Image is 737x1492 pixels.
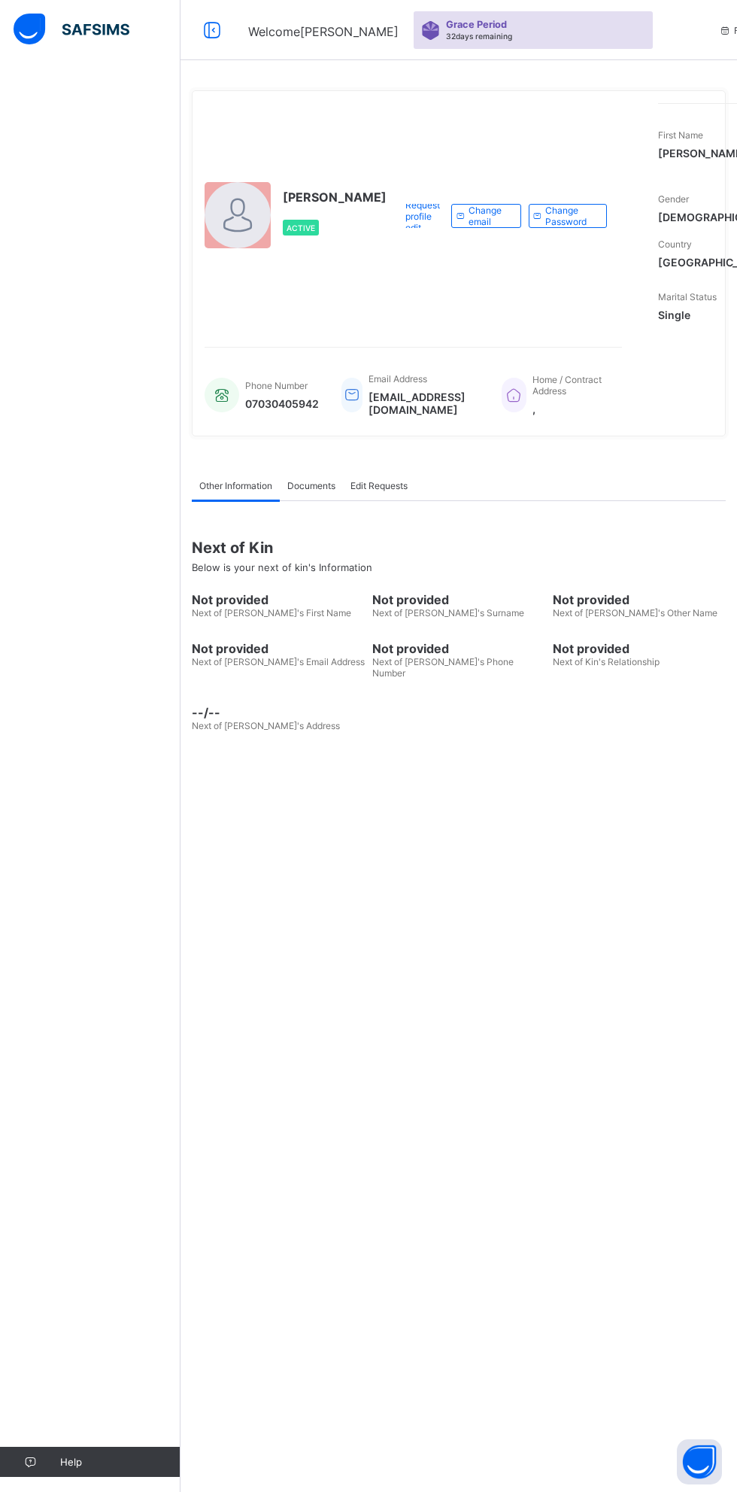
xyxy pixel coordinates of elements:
[192,641,365,656] span: Not provided
[553,607,717,618] span: Next of [PERSON_NAME]'s Other Name
[283,190,387,205] span: [PERSON_NAME]
[192,607,351,618] span: Next of [PERSON_NAME]'s First Name
[199,480,272,491] span: Other Information
[14,14,129,45] img: safsims
[368,373,427,384] span: Email Address
[192,705,365,720] span: --/--
[245,380,308,391] span: Phone Number
[287,480,335,491] span: Documents
[469,205,509,227] span: Change email
[60,1456,180,1468] span: Help
[553,641,726,656] span: Not provided
[287,223,315,232] span: Active
[658,291,717,302] span: Marital Status
[372,592,545,607] span: Not provided
[372,607,524,618] span: Next of [PERSON_NAME]'s Surname
[446,19,507,30] span: Grace Period
[553,656,660,667] span: Next of Kin's Relationship
[446,32,512,41] span: 32 days remaining
[248,24,399,39] span: Welcome [PERSON_NAME]
[192,720,340,731] span: Next of [PERSON_NAME]'s Address
[192,539,726,557] span: Next of Kin
[532,374,602,397] span: Home / Contract Address
[545,205,595,227] span: Change Password
[405,199,440,233] span: Request profile edit
[532,403,607,415] span: ,
[553,592,726,607] span: Not provided
[192,656,365,667] span: Next of [PERSON_NAME]'s Email Address
[658,193,689,205] span: Gender
[372,641,545,656] span: Not provided
[677,1439,722,1484] button: Open asap
[192,561,372,573] span: Below is your next of kin's Information
[658,129,703,141] span: First Name
[350,480,408,491] span: Edit Requests
[372,656,514,679] span: Next of [PERSON_NAME]'s Phone Number
[192,592,365,607] span: Not provided
[421,21,440,40] img: sticker-purple.71386a28dfed39d6af7621340158ba97.svg
[245,397,319,410] span: 07030405942
[368,390,479,416] span: [EMAIL_ADDRESS][DOMAIN_NAME]
[658,239,692,250] span: Country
